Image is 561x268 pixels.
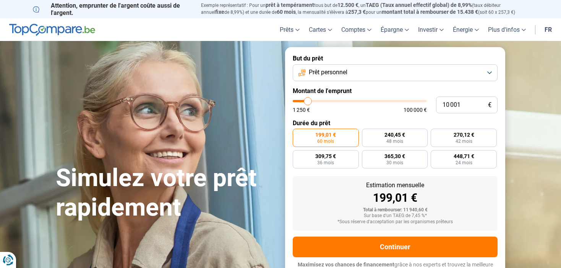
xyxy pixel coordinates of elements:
span: fixe [215,9,224,15]
span: 257,3 € [348,9,366,15]
div: Total à rembourser: 11 940,60 € [299,208,491,213]
span: 12.500 € [337,2,358,8]
a: Prêts [275,18,304,41]
div: *Sous réserve d'acceptation par les organismes prêteurs [299,219,491,225]
a: Cartes [304,18,337,41]
label: But du prêt [293,55,498,62]
div: Sur base d'un TAEG de 7,45 %* [299,213,491,219]
p: Attention, emprunter de l'argent coûte aussi de l'argent. [33,2,192,16]
span: 448,71 € [454,154,474,159]
span: 42 mois [456,139,472,144]
label: Durée du prêt [293,119,498,127]
span: 309,75 € [315,154,336,159]
span: TAEG (Taux annuel effectif global) de 8,99% [366,2,472,8]
div: 199,01 € [299,192,491,204]
p: Exemple représentatif : Pour un tous but de , un (taux débiteur annuel de 8,99%) et une durée de ... [201,2,528,16]
span: 100 000 € [404,107,427,113]
a: Énergie [448,18,483,41]
span: 36 mois [317,160,334,165]
button: Continuer [293,237,498,257]
div: Estimation mensuelle [299,182,491,188]
span: prêt à tempérament [266,2,314,8]
a: Investir [413,18,448,41]
label: Montant de l'emprunt [293,87,498,95]
span: Prêt personnel [309,68,347,77]
a: Comptes [337,18,376,41]
span: 270,12 € [454,132,474,137]
span: montant total à rembourser de 15.438 € [382,9,478,15]
span: 1 250 € [293,107,310,113]
span: 48 mois [386,139,403,144]
span: 365,30 € [384,154,405,159]
span: 60 mois [317,139,334,144]
span: 60 mois [277,9,296,15]
span: 24 mois [456,160,472,165]
span: 240,45 € [384,132,405,137]
span: 199,01 € [315,132,336,137]
a: Épargne [376,18,413,41]
span: Maximisez vos chances de financement [298,261,394,268]
a: fr [540,18,556,41]
h1: Simulez votre prêt rapidement [56,163,276,222]
span: € [488,102,491,108]
button: Prêt personnel [293,64,498,81]
span: 30 mois [386,160,403,165]
a: Plus d'infos [483,18,530,41]
img: TopCompare [9,24,95,36]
